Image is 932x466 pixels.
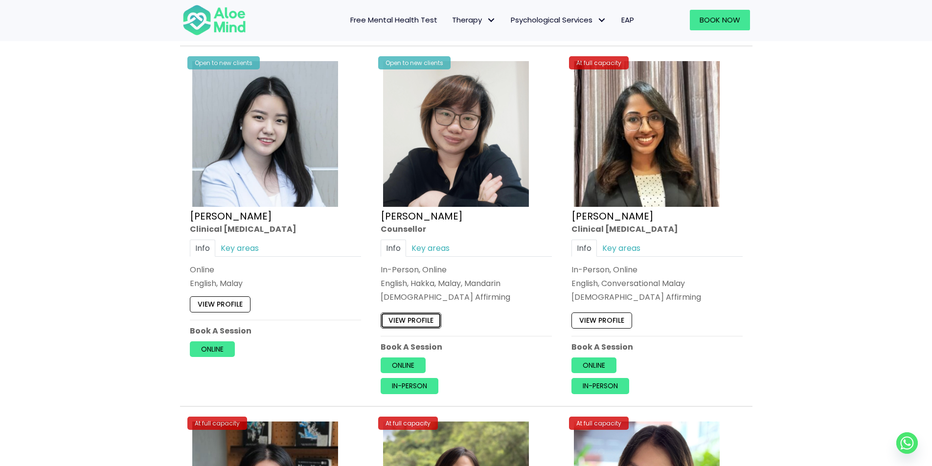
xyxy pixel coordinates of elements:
[378,56,451,69] div: Open to new clients
[700,15,740,25] span: Book Now
[381,341,552,353] p: Book A Session
[571,223,743,234] div: Clinical [MEDICAL_DATA]
[690,10,750,30] a: Book Now
[187,417,247,430] div: At full capacity
[571,312,632,328] a: View profile
[190,223,361,234] div: Clinical [MEDICAL_DATA]
[574,61,720,207] img: croped-Anita_Profile-photo-300×300
[595,13,609,27] span: Psychological Services: submenu
[190,240,215,257] a: Info
[259,10,641,30] nav: Menu
[215,240,264,257] a: Key areas
[452,15,496,25] span: Therapy
[571,240,597,257] a: Info
[381,209,463,222] a: [PERSON_NAME]
[571,357,616,373] a: Online
[569,56,629,69] div: At full capacity
[571,264,743,275] div: In-Person, Online
[381,312,441,328] a: View profile
[571,209,654,222] a: [PERSON_NAME]
[569,417,629,430] div: At full capacity
[381,378,438,394] a: In-person
[503,10,614,30] a: Psychological ServicesPsychological Services: submenu
[571,291,743,303] div: [DEMOGRAPHIC_DATA] Affirming
[571,278,743,289] p: English, Conversational Malay
[383,61,529,207] img: Yvonne crop Aloe Mind
[381,291,552,303] div: [DEMOGRAPHIC_DATA] Affirming
[614,10,641,30] a: EAP
[190,325,361,336] p: Book A Session
[381,223,552,234] div: Counsellor
[381,264,552,275] div: In-Person, Online
[381,278,552,289] p: English, Hakka, Malay, Mandarin
[571,378,629,394] a: In-person
[190,296,250,312] a: View profile
[621,15,634,25] span: EAP
[484,13,499,27] span: Therapy: submenu
[190,278,361,289] p: English, Malay
[511,15,607,25] span: Psychological Services
[896,432,918,454] a: Whatsapp
[406,240,455,257] a: Key areas
[187,56,260,69] div: Open to new clients
[190,209,272,222] a: [PERSON_NAME]
[381,357,426,373] a: Online
[182,4,246,36] img: Aloe mind Logo
[350,15,437,25] span: Free Mental Health Test
[597,240,646,257] a: Key areas
[445,10,503,30] a: TherapyTherapy: submenu
[192,61,338,207] img: Yen Li Clinical Psychologist
[343,10,445,30] a: Free Mental Health Test
[381,240,406,257] a: Info
[378,417,438,430] div: At full capacity
[190,264,361,275] div: Online
[190,341,235,357] a: Online
[571,341,743,353] p: Book A Session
